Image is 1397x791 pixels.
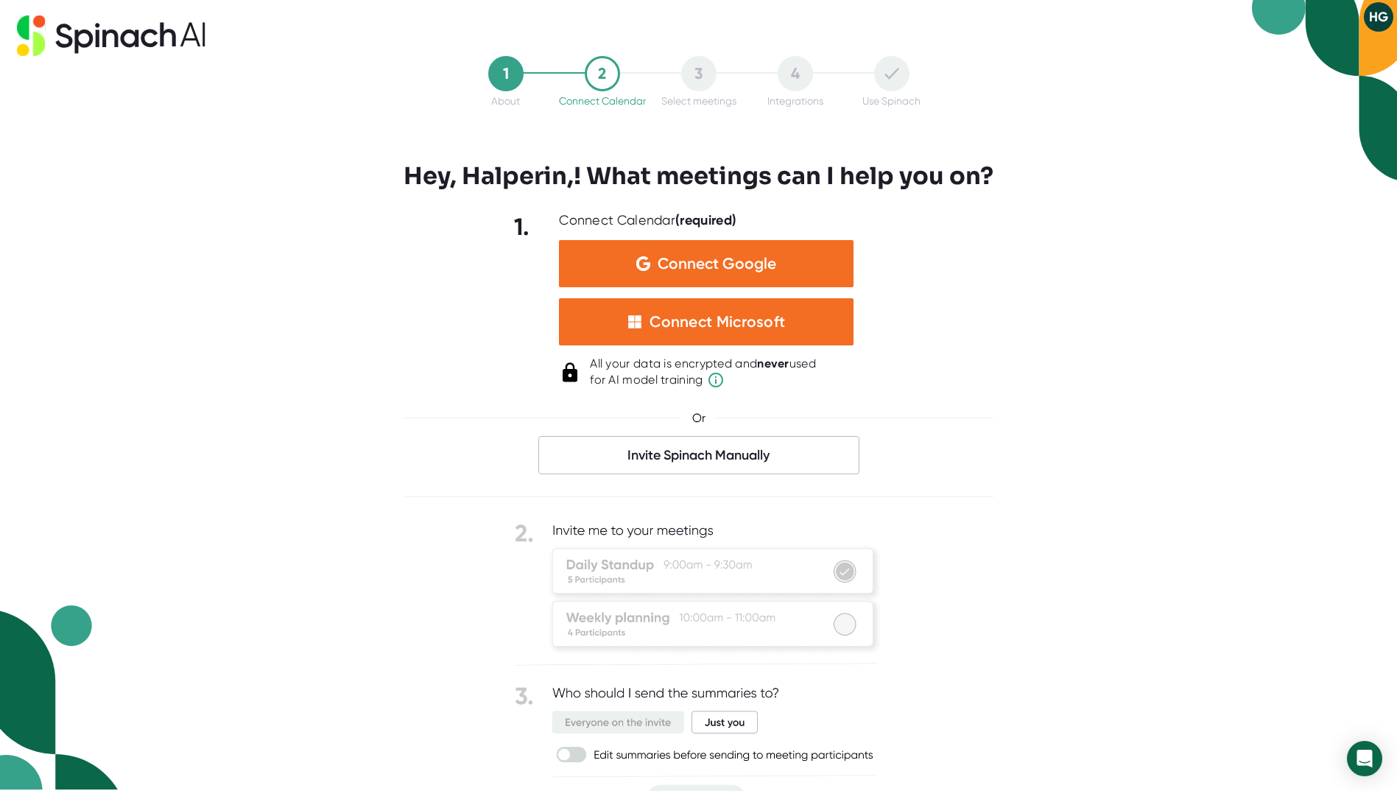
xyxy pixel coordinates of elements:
button: HG [1364,2,1393,32]
b: never [757,356,789,370]
div: All your data is encrypted and used [590,356,816,389]
span: Or [692,411,705,425]
span: Invite Spinach Manually [538,436,859,474]
div: Open Intercom Messenger [1347,741,1382,776]
div: Connect Calendar [559,212,736,229]
div: Select meetings [661,95,736,107]
img: microsoft-white-squares.05348b22b8389b597c576c3b9d3cf43b.svg [627,314,642,329]
span: Connect Google [658,256,776,271]
img: Aehbyd4JwY73AAAAAElFTkSuQmCC [636,256,650,271]
div: 4 [778,56,813,91]
div: 1 [488,56,524,91]
span: for AI model training [590,371,816,389]
div: Integrations [767,95,823,107]
div: Connect Calendar [559,95,646,107]
b: 1. [514,213,530,241]
b: (required) [675,212,736,228]
div: Connect Microsoft [650,312,785,331]
h3: Hey, Halperin,! What meetings can I help you on? [404,162,993,190]
div: 3 [681,56,717,91]
div: Use Spinach [862,95,921,107]
div: 2 [585,56,620,91]
div: About [491,95,520,107]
